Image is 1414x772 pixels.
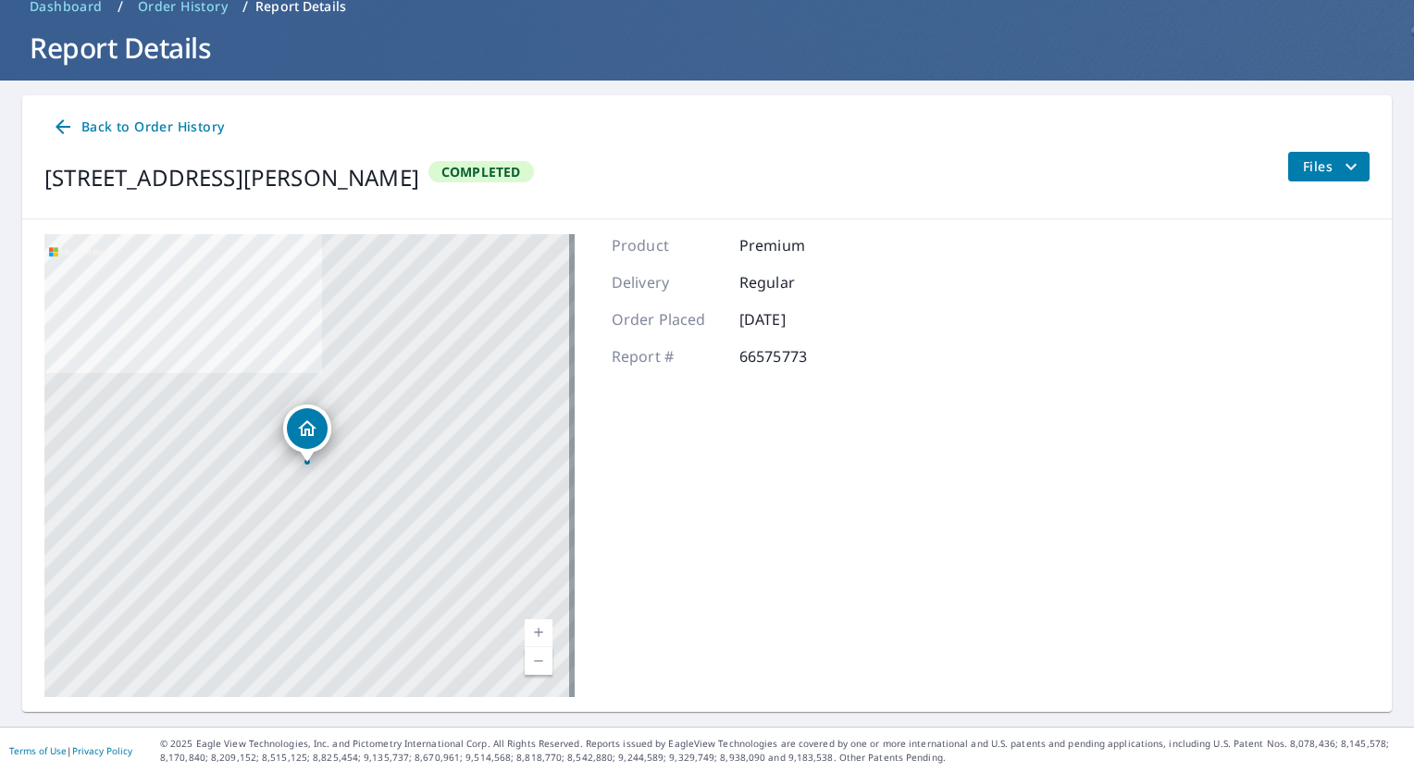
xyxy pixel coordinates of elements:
p: Order Placed [612,308,723,330]
span: Back to Order History [52,116,224,139]
p: Product [612,234,723,256]
div: Dropped pin, building 1, Residential property, 5206 Middleton Dr Parker, TX 75002 [283,405,331,462]
div: [STREET_ADDRESS][PERSON_NAME] [44,161,419,194]
p: 66575773 [739,345,850,367]
p: Report # [612,345,723,367]
a: Back to Order History [44,110,231,144]
p: Premium [739,234,850,256]
a: Current Level 17, Zoom In [525,619,552,647]
p: Regular [739,271,850,293]
h1: Report Details [22,29,1392,67]
span: Completed [430,163,532,181]
p: | [9,745,132,756]
a: Privacy Policy [72,744,132,757]
p: Delivery [612,271,723,293]
p: © 2025 Eagle View Technologies, Inc. and Pictometry International Corp. All Rights Reserved. Repo... [160,737,1405,765]
a: Terms of Use [9,744,67,757]
p: [DATE] [739,308,850,330]
a: Current Level 17, Zoom Out [525,647,552,675]
button: filesDropdownBtn-66575773 [1287,152,1370,181]
span: Files [1303,156,1362,178]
